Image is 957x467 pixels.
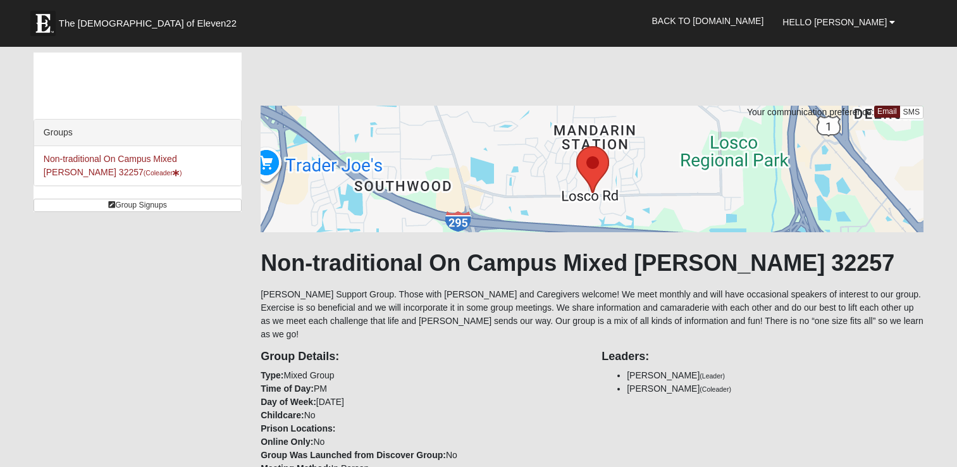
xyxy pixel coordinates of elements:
h1: Non-traditional On Campus Mixed [PERSON_NAME] 32257 [261,249,923,277]
strong: Online Only: [261,437,313,447]
h4: Group Details: [261,350,583,364]
strong: Time of Day: [261,383,314,394]
a: SMS [899,106,924,119]
strong: Type: [261,370,283,380]
small: (Coleader) [700,385,731,393]
span: Your communication preference: [747,107,874,117]
span: The [DEMOGRAPHIC_DATA] of Eleven22 [59,17,237,30]
div: Groups [34,120,241,146]
li: [PERSON_NAME] [627,382,923,395]
small: (Leader) [700,372,725,380]
a: Non-traditional On Campus Mixed [PERSON_NAME] 32257(Coleader) [44,154,182,177]
span: Hello [PERSON_NAME] [782,17,887,27]
li: [PERSON_NAME] [627,369,923,382]
a: Back to [DOMAIN_NAME] [642,5,773,37]
small: (Coleader ) [144,169,182,177]
strong: Prison Locations: [261,423,335,433]
a: The [DEMOGRAPHIC_DATA] of Eleven22 [24,4,277,36]
img: Eleven22 logo [30,11,56,36]
a: Hello [PERSON_NAME] [773,6,905,38]
h4: Leaders: [602,350,923,364]
strong: Day of Week: [261,397,316,407]
a: Group Signups [34,199,242,212]
strong: Childcare: [261,410,304,420]
a: Email [874,106,900,118]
